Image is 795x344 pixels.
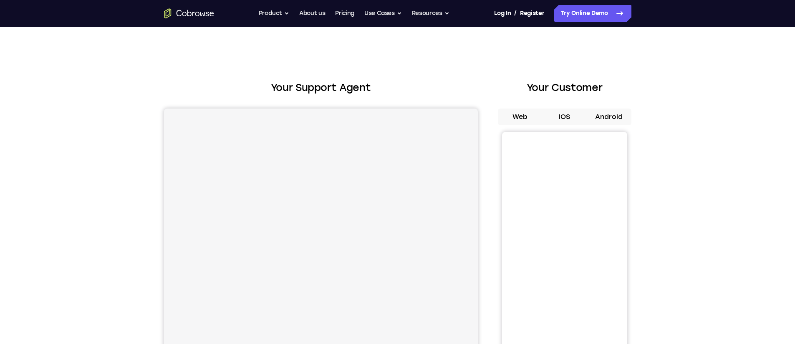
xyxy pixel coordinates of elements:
[259,5,290,22] button: Product
[335,5,354,22] a: Pricing
[587,109,631,125] button: Android
[364,5,402,22] button: Use Cases
[554,5,631,22] a: Try Online Demo
[299,5,325,22] a: About us
[494,5,511,22] a: Log In
[514,8,517,18] span: /
[498,109,543,125] button: Web
[164,80,478,95] h2: Your Support Agent
[520,5,544,22] a: Register
[412,5,449,22] button: Resources
[542,109,587,125] button: iOS
[498,80,631,95] h2: Your Customer
[164,8,214,18] a: Go to the home page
